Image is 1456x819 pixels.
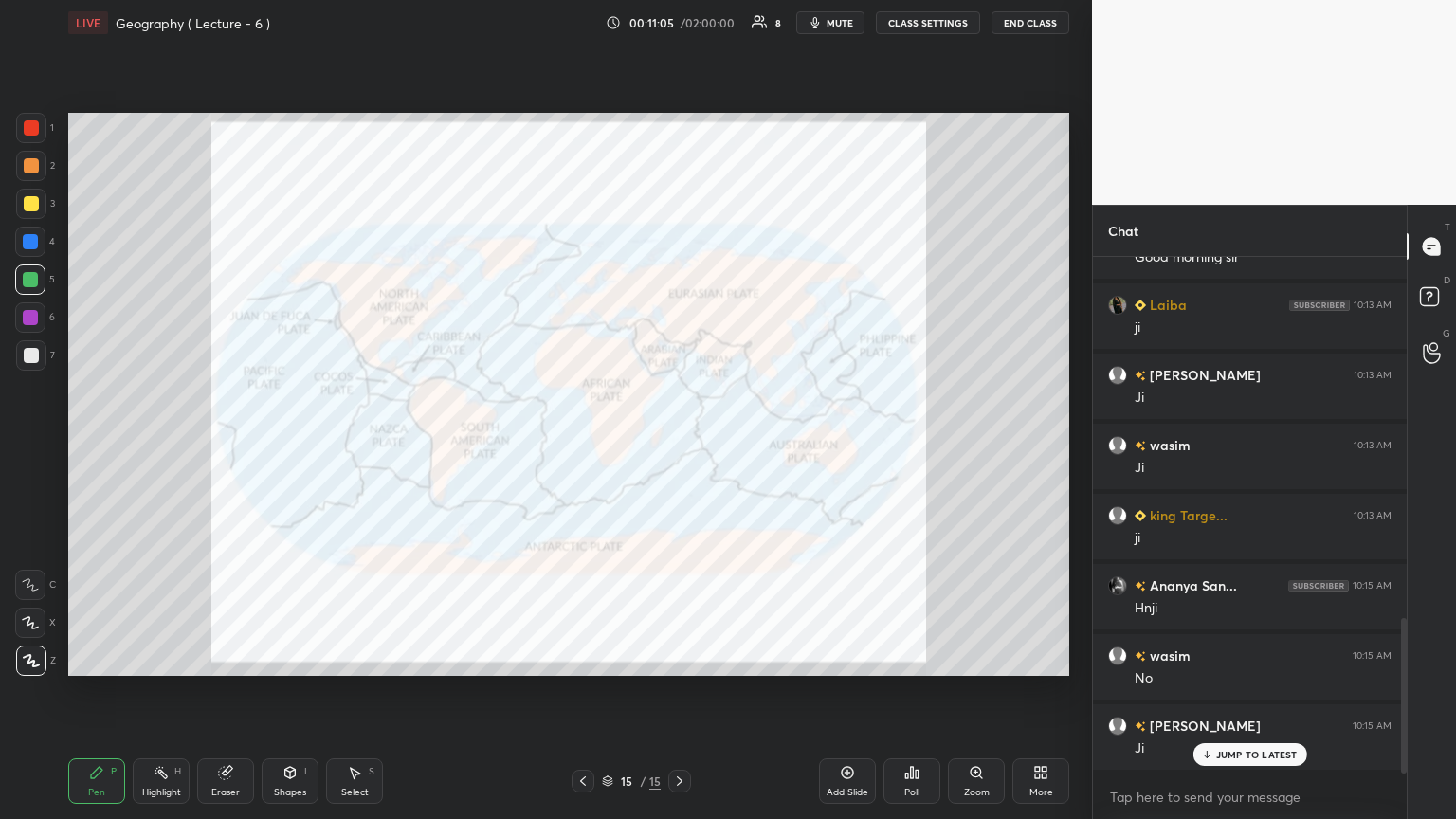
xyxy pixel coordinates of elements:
div: 10:13 AM [1354,370,1392,381]
div: Ji [1135,459,1392,478]
div: Zoom [964,788,990,797]
div: H [174,767,181,776]
h6: [PERSON_NAME] [1146,716,1261,736]
div: 15 [617,775,636,787]
div: 4 [15,227,55,257]
p: Chat [1093,206,1154,256]
div: 1 [16,113,54,143]
div: Ji [1135,389,1392,408]
div: Select [341,788,369,797]
div: Z [16,646,56,676]
button: CLASS SETTINGS [876,11,980,34]
h6: Laiba [1146,295,1187,315]
h6: [PERSON_NAME] [1146,365,1261,385]
div: Highlight [142,788,181,797]
div: 10:13 AM [1354,510,1392,521]
div: LIVE [68,11,108,34]
h6: wasim [1146,646,1191,665]
div: 6 [15,302,55,333]
span: mute [827,16,853,29]
div: 7 [16,340,55,371]
div: 10:13 AM [1354,440,1392,451]
div: P [111,767,117,776]
div: 10:13 AM [1354,300,1392,311]
p: D [1444,273,1450,287]
div: X [15,608,56,638]
img: default.png [1108,646,1127,665]
div: Hnji [1135,599,1392,618]
div: Ji [1135,739,1392,758]
div: C [15,570,56,600]
button: End Class [992,11,1069,34]
img: 95ac3915f5d04df9b7797d917d342b71.jpg [1108,576,1127,595]
div: L [304,767,310,776]
div: Pen [88,788,105,797]
div: Shapes [274,788,306,797]
img: no-rating-badge.077c3623.svg [1135,441,1146,451]
div: No [1135,669,1392,688]
img: default.png [1108,506,1127,525]
img: default.png [1108,717,1127,736]
div: 15 [649,773,661,790]
img: db20228b9edd4c0481539d9b1aeddc0e.jpg [1108,296,1127,315]
div: 5 [15,264,55,295]
h6: king Targe... [1146,505,1228,525]
div: / [640,775,646,787]
div: More [1029,788,1053,797]
img: 4P8fHbbgJtejmAAAAAElFTkSuQmCC [1288,580,1349,591]
img: no-rating-badge.077c3623.svg [1135,371,1146,381]
p: G [1443,326,1450,340]
div: grid [1093,257,1407,773]
div: Poll [904,788,919,797]
div: Good morning sir [1135,248,1392,267]
div: 10:15 AM [1353,580,1392,591]
img: Learner_Badge_beginner_1_8b307cf2a0.svg [1135,300,1146,311]
div: Add Slide [827,788,868,797]
h4: Geography ( Lecture - 6 ) [116,14,270,32]
img: no-rating-badge.077c3623.svg [1135,581,1146,591]
div: Eraser [211,788,240,797]
p: JUMP TO LATEST [1216,749,1298,760]
div: 10:15 AM [1353,650,1392,662]
div: ji [1135,529,1392,548]
img: no-rating-badge.077c3623.svg [1135,721,1146,732]
button: mute [796,11,864,34]
div: 8 [775,18,781,27]
h6: Ananya San... [1146,575,1237,595]
img: Learner_Badge_beginner_1_8b307cf2a0.svg [1135,510,1146,521]
p: T [1445,220,1450,234]
h6: wasim [1146,435,1191,455]
div: S [369,767,374,776]
img: default.png [1108,366,1127,385]
div: ji [1135,318,1392,337]
img: no-rating-badge.077c3623.svg [1135,651,1146,662]
img: 4P8fHbbgJtejmAAAAAElFTkSuQmCC [1289,300,1350,311]
div: 10:15 AM [1353,720,1392,732]
img: default.png [1108,436,1127,455]
div: 2 [16,151,55,181]
div: 3 [16,189,55,219]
